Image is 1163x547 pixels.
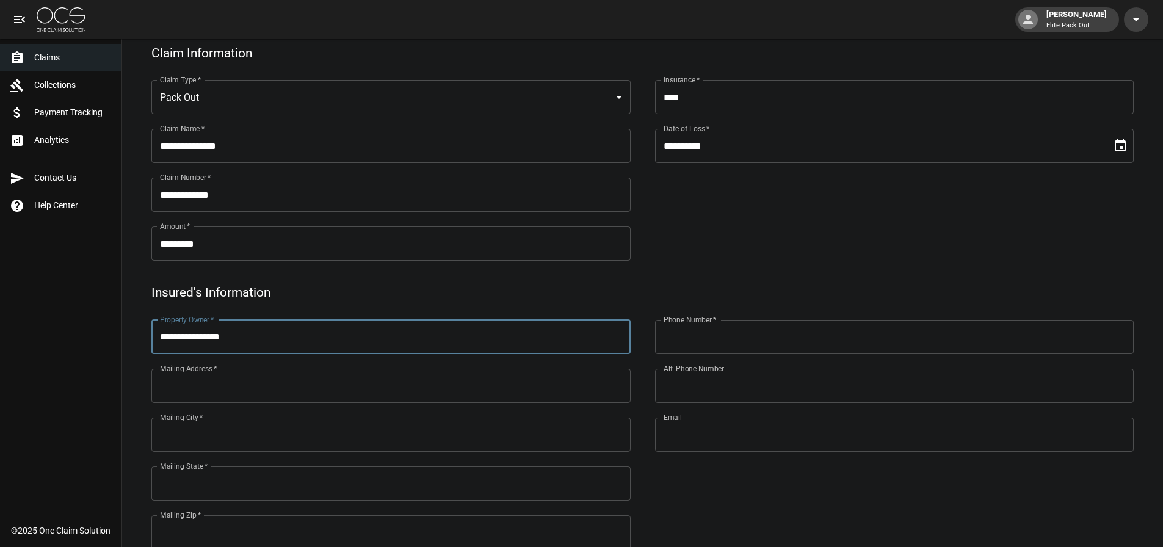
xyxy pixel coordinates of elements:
[34,172,112,184] span: Contact Us
[160,123,205,134] label: Claim Name
[37,7,85,32] img: ocs-logo-white-transparent.png
[664,363,724,374] label: Alt. Phone Number
[160,363,217,374] label: Mailing Address
[664,74,700,85] label: Insurance
[160,74,201,85] label: Claim Type
[160,412,203,422] label: Mailing City
[11,524,111,537] div: © 2025 One Claim Solution
[160,221,190,231] label: Amount
[664,412,682,422] label: Email
[34,79,112,92] span: Collections
[34,134,112,147] span: Analytics
[664,314,716,325] label: Phone Number
[34,51,112,64] span: Claims
[664,123,709,134] label: Date of Loss
[160,461,208,471] label: Mailing State
[1042,9,1112,31] div: [PERSON_NAME]
[160,510,201,520] label: Mailing Zip
[160,172,211,183] label: Claim Number
[34,106,112,119] span: Payment Tracking
[160,314,214,325] label: Property Owner
[34,199,112,212] span: Help Center
[151,80,631,114] div: Pack Out
[1108,134,1132,158] button: Choose date, selected date is Sep 29, 2025
[7,7,32,32] button: open drawer
[1046,21,1107,31] p: Elite Pack Out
